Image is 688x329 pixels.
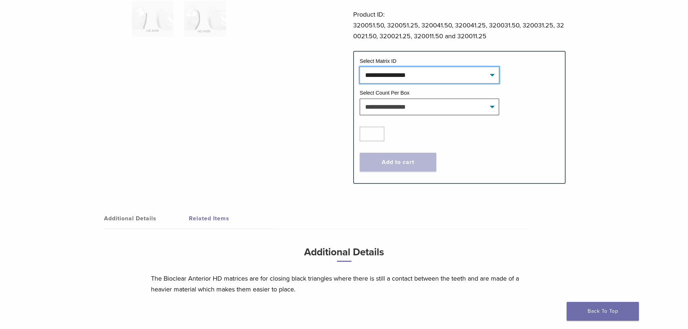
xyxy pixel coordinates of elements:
[567,302,639,321] a: Back To Top
[360,153,436,172] button: Add to cart
[151,273,537,295] p: The Bioclear Anterior HD matrices are for closing black triangles where there is still a contact ...
[353,9,566,42] p: Product ID: 320051.50, 320051.25, 320041.50, 320041.25, 320031.50, 320031.25, 320021.50, 320021.2...
[132,1,173,37] img: HD Matrix A Series - Image 5
[360,58,397,64] label: Select Matrix ID
[151,243,537,268] h3: Additional Details
[189,208,274,229] a: Related Items
[184,1,226,37] img: HD Matrix A Series - Image 6
[104,208,189,229] a: Additional Details
[360,90,410,96] label: Select Count Per Box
